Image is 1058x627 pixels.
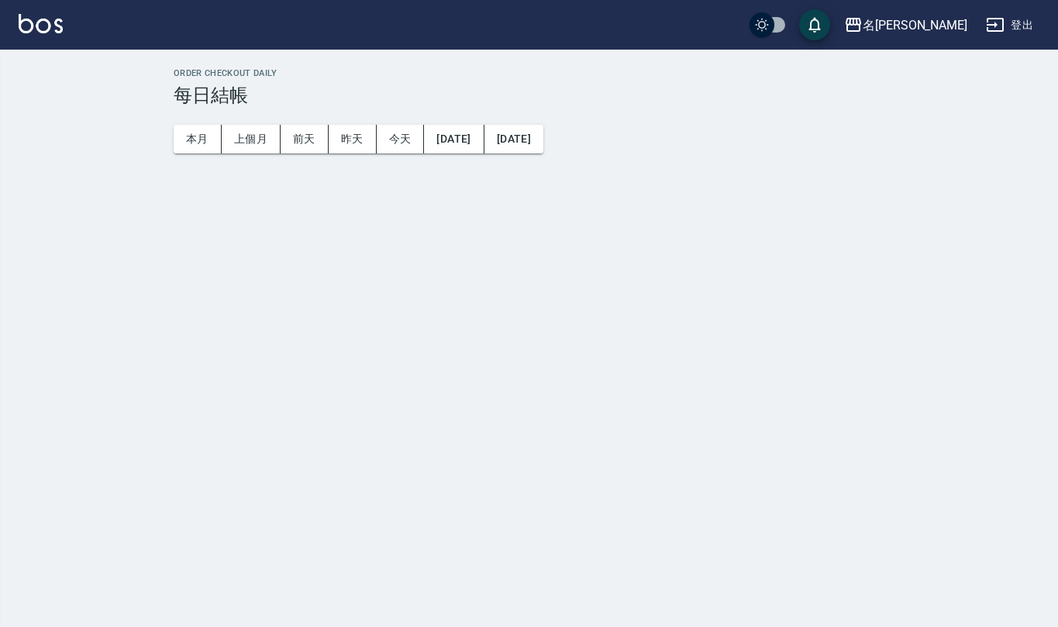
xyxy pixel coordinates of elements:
[329,125,377,153] button: 昨天
[19,14,63,33] img: Logo
[799,9,830,40] button: save
[484,125,543,153] button: [DATE]
[863,16,967,35] div: 名[PERSON_NAME]
[424,125,484,153] button: [DATE]
[281,125,329,153] button: 前天
[222,125,281,153] button: 上個月
[174,125,222,153] button: 本月
[377,125,425,153] button: 今天
[174,84,1039,106] h3: 每日結帳
[174,68,1039,78] h2: Order checkout daily
[838,9,974,41] button: 名[PERSON_NAME]
[980,11,1039,40] button: 登出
